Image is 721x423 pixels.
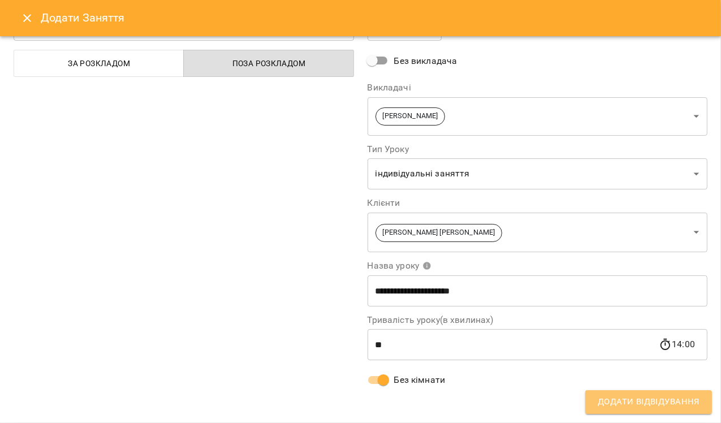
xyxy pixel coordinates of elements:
span: [PERSON_NAME] [376,111,445,122]
span: Без викладача [394,54,457,68]
span: Без кімнати [394,373,446,387]
span: Поза розкладом [191,57,347,70]
div: [PERSON_NAME] [PERSON_NAME] [368,212,708,252]
svg: Вкажіть назву уроку або виберіть клієнтів [422,261,431,270]
span: Додати Відвідування [598,395,700,409]
label: Тип Уроку [368,145,708,154]
span: Назва уроку [368,261,432,270]
button: Поза розкладом [183,50,353,77]
button: За розкладом [14,50,184,77]
span: За розкладом [21,57,177,70]
label: Клієнти [368,198,708,208]
button: Додати Відвідування [585,390,712,414]
div: індивідуальні заняття [368,158,708,190]
button: Close [14,5,41,32]
div: [PERSON_NAME] [368,97,708,136]
label: Тривалість уроку(в хвилинах) [368,316,708,325]
label: Викладачі [368,83,708,92]
span: [PERSON_NAME] [PERSON_NAME] [376,227,502,238]
h6: Додати Заняття [41,9,707,27]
